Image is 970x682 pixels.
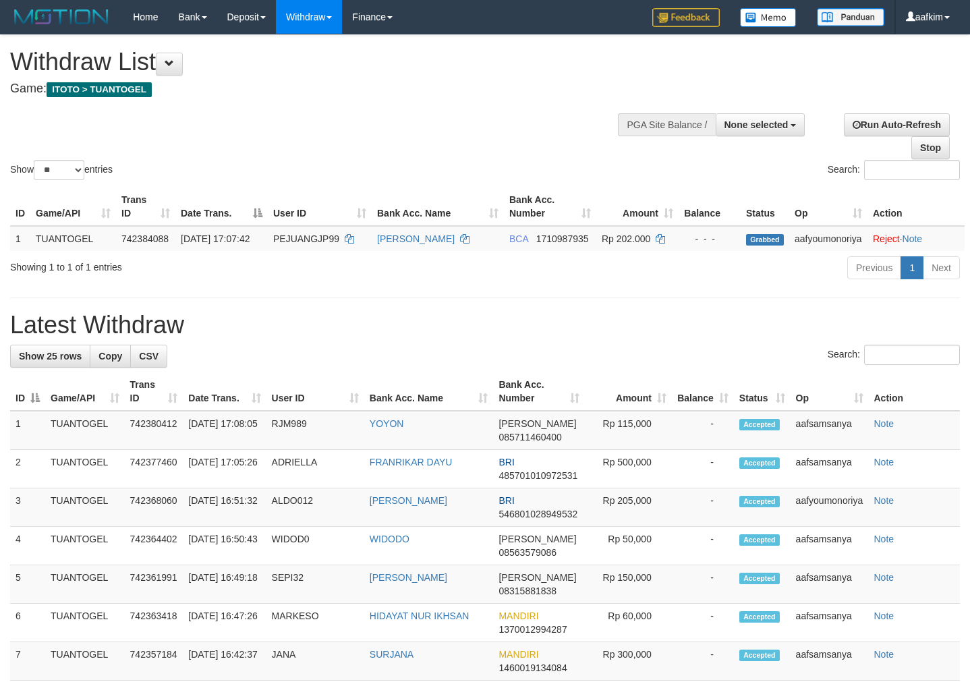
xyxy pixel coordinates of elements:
a: Note [874,495,894,506]
td: TUANTOGEL [45,604,125,642]
th: Trans ID: activate to sort column ascending [125,372,183,411]
span: Copy 1370012994287 to clipboard [498,624,567,635]
td: Rp 300,000 [585,642,672,681]
th: ID [10,188,30,226]
input: Search: [864,160,960,180]
a: Reject [873,233,900,244]
td: Rp 60,000 [585,604,672,642]
td: Rp 50,000 [585,527,672,565]
td: TUANTOGEL [45,411,125,450]
label: Search: [828,160,960,180]
a: [PERSON_NAME] [370,495,447,506]
span: Copy 546801028949532 to clipboard [498,509,577,519]
td: [DATE] 16:50:43 [183,527,266,565]
input: Search: [864,345,960,365]
h1: Latest Withdraw [10,312,960,339]
a: Next [923,256,960,279]
span: None selected [724,119,789,130]
span: Accepted [739,419,780,430]
th: Op: activate to sort column ascending [791,372,869,411]
td: 7 [10,642,45,681]
td: 742361991 [125,565,183,604]
span: Accepted [739,573,780,584]
td: TUANTOGEL [45,527,125,565]
td: TUANTOGEL [45,565,125,604]
th: Action [867,188,965,226]
span: 742384088 [121,233,169,244]
a: Note [874,610,894,621]
a: Previous [847,256,901,279]
a: Note [903,233,923,244]
td: WIDOD0 [266,527,364,565]
th: Game/API: activate to sort column ascending [30,188,116,226]
a: SURJANA [370,649,413,660]
span: Accepted [739,496,780,507]
span: MANDIRI [498,649,538,660]
td: aafsamsanya [791,411,869,450]
th: Trans ID: activate to sort column ascending [116,188,175,226]
td: - [672,565,734,604]
a: 1 [901,256,923,279]
td: [DATE] 16:42:37 [183,642,266,681]
a: Note [874,457,894,467]
span: BCA [509,233,528,244]
td: RJM989 [266,411,364,450]
a: HIDAYAT NUR IKHSAN [370,610,469,621]
td: aafsamsanya [791,565,869,604]
td: TUANTOGEL [45,450,125,488]
td: SEPI32 [266,565,364,604]
td: Rp 500,000 [585,450,672,488]
span: [PERSON_NAME] [498,418,576,429]
th: Date Trans.: activate to sort column ascending [183,372,266,411]
span: CSV [139,351,159,362]
span: PEJUANGJP99 [273,233,339,244]
button: None selected [716,113,805,136]
td: - [672,604,734,642]
th: Balance [679,188,741,226]
a: Note [874,572,894,583]
th: Bank Acc. Name: activate to sort column ascending [364,372,494,411]
th: Date Trans.: activate to sort column descending [175,188,268,226]
a: Copy [90,345,131,368]
td: [DATE] 16:47:26 [183,604,266,642]
td: ALDO012 [266,488,364,527]
td: - [672,411,734,450]
td: · [867,226,965,251]
div: PGA Site Balance / [618,113,715,136]
td: aafsamsanya [791,450,869,488]
td: aafyoumonoriya [791,488,869,527]
th: ID: activate to sort column descending [10,372,45,411]
td: Rp 205,000 [585,488,672,527]
span: Accepted [739,611,780,623]
td: 742380412 [125,411,183,450]
td: [DATE] 17:08:05 [183,411,266,450]
span: Accepted [739,457,780,469]
td: aafsamsanya [791,527,869,565]
label: Show entries [10,160,113,180]
span: Grabbed [746,234,784,246]
td: [DATE] 16:51:32 [183,488,266,527]
td: [DATE] 17:05:26 [183,450,266,488]
a: CSV [130,345,167,368]
h4: Game: [10,82,633,96]
td: Rp 150,000 [585,565,672,604]
div: - - - [684,232,735,246]
img: panduan.png [817,8,884,26]
td: 1 [10,411,45,450]
td: [DATE] 16:49:18 [183,565,266,604]
span: ITOTO > TUANTOGEL [47,82,152,97]
th: Bank Acc. Number: activate to sort column ascending [504,188,596,226]
h1: Withdraw List [10,49,633,76]
img: MOTION_logo.png [10,7,113,27]
td: aafyoumonoriya [789,226,867,251]
span: [PERSON_NAME] [498,572,576,583]
td: 742364402 [125,527,183,565]
td: TUANTOGEL [45,642,125,681]
span: Copy [98,351,122,362]
td: TUANTOGEL [30,226,116,251]
td: JANA [266,642,364,681]
th: Amount: activate to sort column ascending [585,372,672,411]
td: 742368060 [125,488,183,527]
td: 5 [10,565,45,604]
th: User ID: activate to sort column ascending [266,372,364,411]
